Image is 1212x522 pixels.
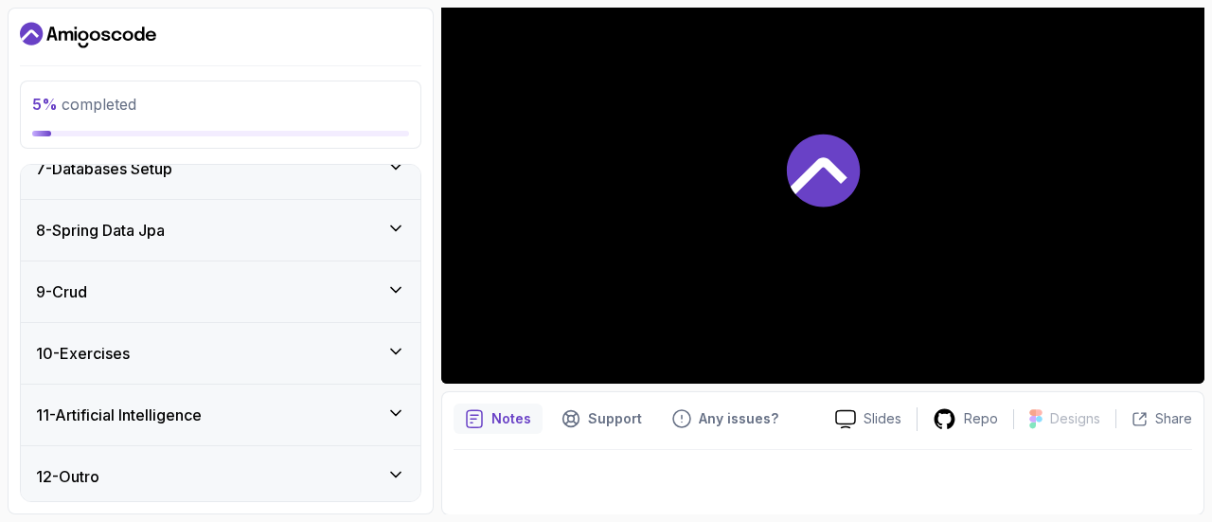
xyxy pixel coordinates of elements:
[661,404,790,434] button: Feedback button
[36,280,87,303] h3: 9 - Crud
[699,409,778,428] p: Any issues?
[36,342,130,365] h3: 10 - Exercises
[36,157,172,180] h3: 7 - Databases Setup
[21,200,420,261] button: 8-Spring Data Jpa
[1155,409,1192,428] p: Share
[20,20,156,50] a: Dashboard
[21,261,420,322] button: 9-Crud
[454,404,543,434] button: notes button
[1115,409,1192,428] button: Share
[36,219,165,242] h3: 8 - Spring Data Jpa
[32,95,136,114] span: completed
[1050,409,1100,428] p: Designs
[964,409,998,428] p: Repo
[918,407,1013,431] a: Repo
[21,323,420,384] button: 10-Exercises
[21,385,420,445] button: 11-Artificial Intelligence
[36,404,202,426] h3: 11 - Artificial Intelligence
[491,409,531,428] p: Notes
[588,409,642,428] p: Support
[820,409,917,429] a: Slides
[36,465,99,488] h3: 12 - Outro
[550,404,653,434] button: Support button
[21,446,420,507] button: 12-Outro
[21,138,420,199] button: 7-Databases Setup
[864,409,901,428] p: Slides
[32,95,58,114] span: 5 %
